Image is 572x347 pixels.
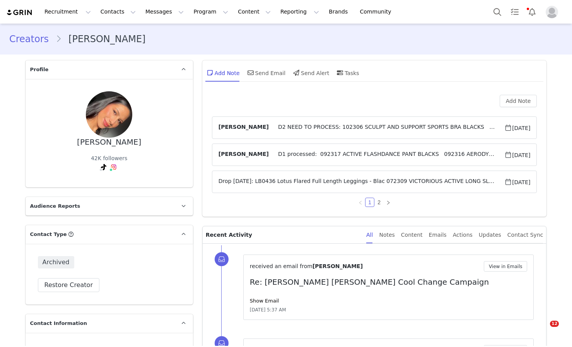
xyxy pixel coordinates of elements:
[504,150,530,159] span: [DATE]
[541,6,566,18] button: Profile
[479,226,501,244] div: Updates
[111,164,117,170] img: instagram.svg
[500,95,537,107] button: Add Note
[484,261,528,272] button: View in Emails
[335,63,359,82] div: Tasks
[365,198,374,207] li: 1
[250,306,286,313] span: [DATE] 5:37 AM
[206,226,360,243] p: Recent Activity
[356,198,365,207] li: Previous Page
[30,231,67,238] span: Contact Type
[91,154,127,162] div: 42K followers
[546,6,558,18] img: placeholder-profile.jpg
[550,321,559,327] span: 12
[358,200,363,205] i: icon: left
[96,3,140,21] button: Contacts
[504,177,530,186] span: [DATE]
[269,123,504,132] span: D2 NEED TO PROCESS: 102306 SCULPT AND SUPPORT SPORTS BRA BLACKS 102320 SCULPT AND SUPPORT NO RIDE...
[6,9,33,16] img: grin logo
[453,226,473,244] div: Actions
[30,320,87,327] span: Contact Information
[38,278,99,292] button: Restore Creator
[219,150,269,159] span: [PERSON_NAME]
[292,63,329,82] div: Send Alert
[324,3,355,21] a: Brands
[312,263,363,269] span: [PERSON_NAME]
[219,177,504,186] span: Drop [DATE]: LB0436 Lotus Flared Full Length Leggings - Blac 072309 VICTORIOUS ACTIVE LONG SLEEVE...
[250,263,312,269] span: received an email from
[524,3,541,21] button: Notifications
[269,150,504,159] span: D1 processed: 092317 ACTIVE FLASHDANCE PANT BLACKS 092316 AERODYNAMIC SEAMLESS TANK LUXURY GREENS...
[86,91,132,138] img: e25058a4-ecc0-4ef3-850f-eee9d46501db.jpg
[379,226,394,244] div: Notes
[219,123,269,132] span: [PERSON_NAME]
[30,202,80,210] span: Audience Reports
[246,63,286,82] div: Send Email
[250,276,528,288] p: Re: [PERSON_NAME] [PERSON_NAME] Cool Change Campaign
[77,138,141,147] div: [PERSON_NAME]
[250,298,279,304] a: Show Email
[384,198,393,207] li: Next Page
[401,226,423,244] div: Content
[386,200,391,205] i: icon: right
[30,66,49,74] span: Profile
[506,3,523,21] a: Tasks
[374,198,384,207] li: 2
[141,3,188,21] button: Messages
[189,3,233,21] button: Program
[233,3,275,21] button: Content
[375,198,383,207] a: 2
[205,63,240,82] div: Add Note
[9,32,56,46] a: Creators
[504,123,530,132] span: [DATE]
[355,3,400,21] a: Community
[276,3,324,21] button: Reporting
[507,226,543,244] div: Contact Sync
[366,226,373,244] div: All
[38,256,74,268] span: Archived
[365,198,374,207] a: 1
[489,3,506,21] button: Search
[40,3,96,21] button: Recruitment
[534,321,553,339] iframe: Intercom live chat
[429,226,447,244] div: Emails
